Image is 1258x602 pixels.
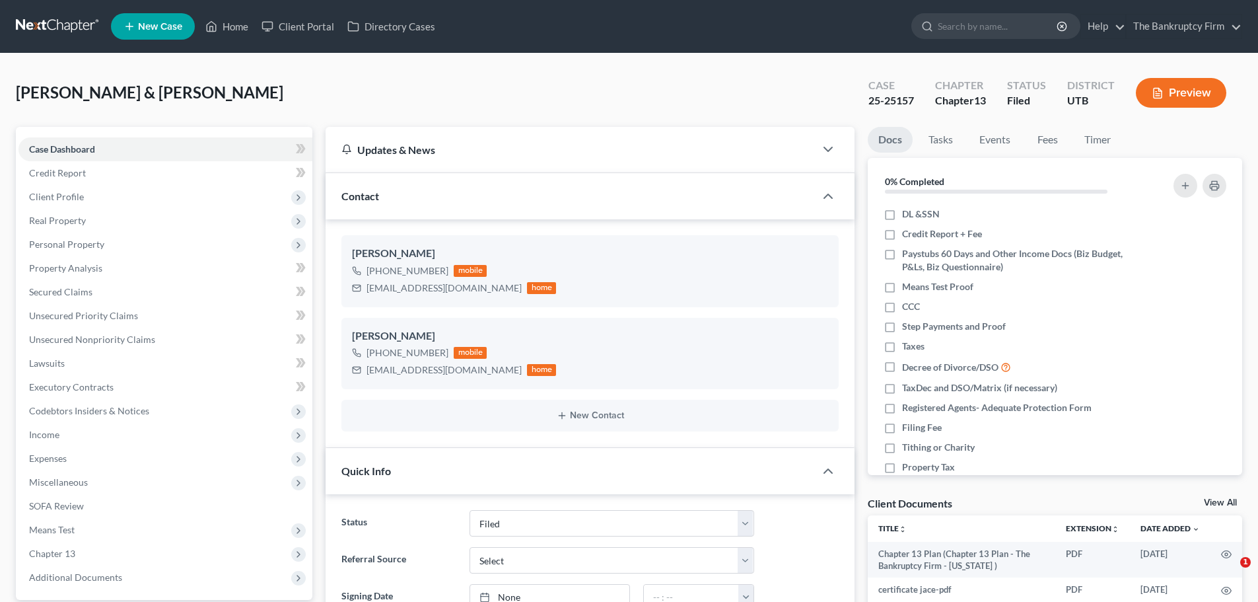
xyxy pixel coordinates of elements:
[527,282,556,294] div: home
[527,364,556,376] div: home
[868,578,1055,601] td: certificate jace-pdf
[352,246,828,262] div: [PERSON_NAME]
[29,405,149,416] span: Codebtors Insiders & Notices
[335,510,462,537] label: Status
[868,78,914,93] div: Case
[1067,93,1115,108] div: UTB
[352,410,828,421] button: New Contact
[255,15,341,38] a: Client Portal
[29,239,104,250] span: Personal Property
[935,78,986,93] div: Chapter
[29,500,84,511] span: SOFA Review
[29,215,86,226] span: Real Property
[902,207,940,221] span: DL &SSN
[868,93,914,108] div: 25-25157
[918,127,963,153] a: Tasks
[341,143,799,157] div: Updates & News
[454,265,487,277] div: mobile
[974,94,986,106] span: 13
[899,525,907,533] i: unfold_more
[18,137,312,161] a: Case Dashboard
[1192,525,1200,533] i: expand_more
[18,494,312,518] a: SOFA Review
[367,363,522,377] div: [EMAIL_ADDRESS][DOMAIN_NAME]
[902,247,1137,274] span: Paystubs 60 Days and Other Income Docs (Biz Budget, P&Ls, Biz Questionnaire)
[18,352,312,375] a: Lawsuits
[367,264,448,278] div: [PHONE_NUMBER]
[902,280,973,293] span: Means Test Proof
[29,143,95,155] span: Case Dashboard
[335,547,462,574] label: Referral Source
[29,286,92,297] span: Secured Claims
[18,280,312,304] a: Secured Claims
[29,524,75,535] span: Means Test
[18,161,312,185] a: Credit Report
[902,320,1006,333] span: Step Payments and Proof
[29,262,102,274] span: Property Analysis
[868,542,1055,578] td: Chapter 13 Plan (Chapter 13 Plan - The Bankruptcy Firm - [US_STATE] )
[902,227,982,241] span: Credit Report + Fee
[29,167,86,178] span: Credit Report
[29,334,155,345] span: Unsecured Nonpriority Claims
[1026,127,1068,153] a: Fees
[1130,542,1210,578] td: [DATE]
[1066,523,1119,533] a: Extensionunfold_more
[878,523,907,533] a: Titleunfold_more
[29,429,59,440] span: Income
[1213,557,1245,589] iframe: Intercom live chat
[352,328,828,344] div: [PERSON_NAME]
[1136,78,1226,108] button: Preview
[29,310,138,321] span: Unsecured Priority Claims
[935,93,986,108] div: Chapter
[1130,578,1210,601] td: [DATE]
[29,572,122,583] span: Additional Documents
[18,375,312,399] a: Executory Contracts
[199,15,255,38] a: Home
[902,461,955,474] span: Property Tax
[1240,557,1251,568] span: 1
[29,476,88,488] span: Miscellaneous
[367,282,522,295] div: [EMAIL_ADDRESS][DOMAIN_NAME]
[16,83,283,102] span: [PERSON_NAME] & [PERSON_NAME]
[1074,127,1121,153] a: Timer
[902,441,975,454] span: Tithing or Charity
[138,22,182,32] span: New Case
[367,346,448,359] div: [PHONE_NUMBER]
[29,357,65,369] span: Lawsuits
[1081,15,1125,38] a: Help
[29,453,67,464] span: Expenses
[1127,15,1241,38] a: The Bankruptcy Firm
[885,176,944,187] strong: 0% Completed
[18,256,312,280] a: Property Analysis
[1055,578,1130,601] td: PDF
[1055,542,1130,578] td: PDF
[341,465,391,477] span: Quick Info
[902,361,998,374] span: Decree of Divorce/DSO
[902,340,925,353] span: Taxes
[18,304,312,328] a: Unsecured Priority Claims
[18,328,312,352] a: Unsecured Nonpriority Claims
[868,496,952,510] div: Client Documents
[29,191,84,202] span: Client Profile
[1007,78,1046,93] div: Status
[902,300,920,313] span: CCC
[969,127,1021,153] a: Events
[938,14,1059,38] input: Search by name...
[341,15,442,38] a: Directory Cases
[1067,78,1115,93] div: District
[454,347,487,359] div: mobile
[1007,93,1046,108] div: Filed
[902,401,1092,414] span: Registered Agents- Adequate Protection Form
[902,421,942,434] span: Filing Fee
[29,548,75,559] span: Chapter 13
[1140,523,1200,533] a: Date Added expand_more
[29,381,114,393] span: Executory Contracts
[341,190,379,202] span: Contact
[902,381,1057,395] span: TaxDec and DSO/Matrix (if necessary)
[868,127,913,153] a: Docs
[1204,498,1237,508] a: View All
[1111,525,1119,533] i: unfold_more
